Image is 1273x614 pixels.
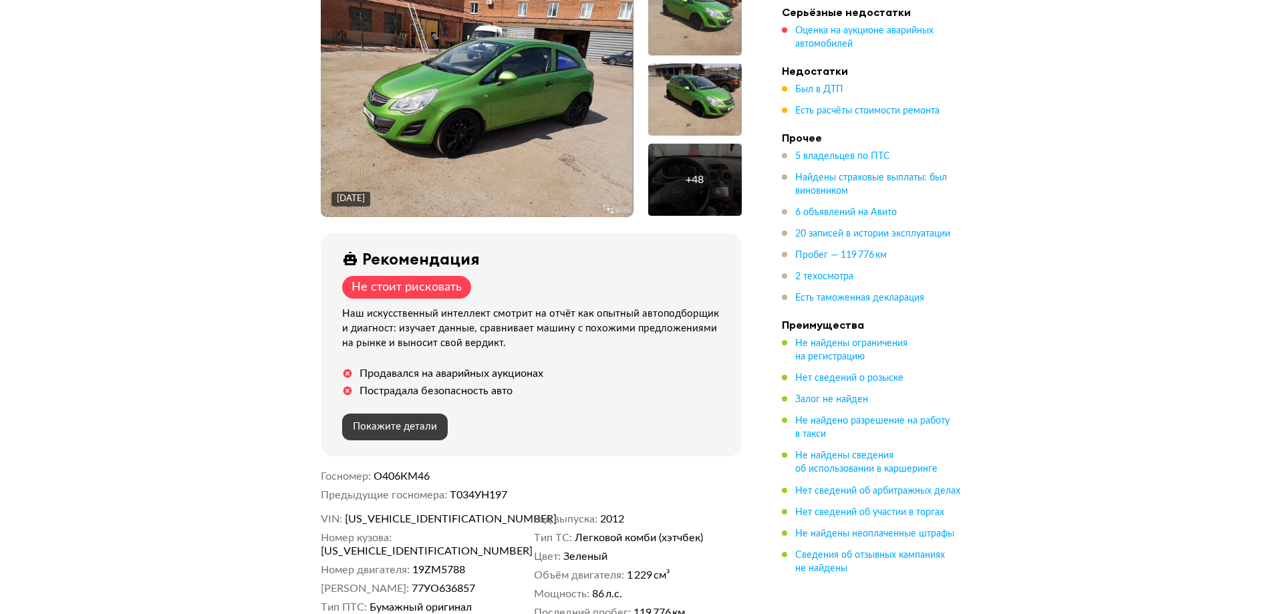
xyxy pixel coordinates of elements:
[795,293,924,303] span: Есть таможенная декларация
[795,486,960,495] span: Нет сведений об арбитражных делах
[795,229,950,239] span: 20 записей в истории эксплуатации
[563,550,607,563] span: Зеленый
[337,193,365,205] div: [DATE]
[782,64,969,78] h4: Недостатки
[782,131,969,144] h4: Прочее
[795,152,890,161] span: 5 владельцев по ПТС
[627,569,670,582] span: 1 229 см³
[795,106,940,116] span: Есть расчёты стоимости ремонта
[534,569,624,582] dt: Объём двигателя
[795,251,887,260] span: Пробег — 119 776 км
[321,563,410,577] dt: Номер двигателя
[592,587,622,601] span: 86 л.с.
[782,318,969,331] h4: Преимущества
[795,26,934,49] span: Оценка на аукционе аварийных автомобилей
[412,563,465,577] span: 19ZМ5788
[534,512,597,526] dt: Год выпуска
[321,582,409,595] dt: [PERSON_NAME]
[600,512,624,526] span: 2012
[412,582,475,595] span: 77УО636857
[575,531,703,545] span: Легковой комби (хэтчбек)
[353,422,437,432] span: Покажите детали
[321,512,342,526] dt: VIN
[795,339,907,361] span: Не найдены ограничения на регистрацию
[795,395,868,404] span: Залог не найден
[321,531,392,545] dt: Номер кузова
[782,5,969,19] h4: Серьёзные недостатки
[321,470,371,483] dt: Госномер
[342,307,726,351] div: Наш искусственный интеллект смотрит на отчёт как опытный автоподборщик и диагност: изучает данные...
[321,545,474,558] span: [US_VEHICLE_IDENTIFICATION_NUMBER]
[450,488,742,502] dd: Т034УН197
[370,601,472,614] span: Бумажный оригинал
[795,373,903,383] span: Нет сведений о розыске
[795,550,945,573] span: Сведения об отзывных кампаниях не найдены
[534,587,589,601] dt: Мощность
[795,272,853,281] span: 2 техосмотра
[795,507,944,516] span: Нет сведений об участии в торгах
[362,249,480,268] div: Рекомендация
[795,528,954,538] span: Не найдены неоплаченные штрафы
[321,601,367,614] dt: Тип ПТС
[795,416,950,439] span: Не найдено разрешение на работу в такси
[342,414,448,440] button: Покажите детали
[321,488,447,502] dt: Предыдущие госномера
[795,85,843,94] span: Был в ДТП
[686,173,704,186] div: + 48
[534,531,572,545] dt: Тип ТС
[374,471,430,482] span: О406КМ46
[795,173,947,196] span: Найдены страховые выплаты: был виновником
[795,208,897,217] span: 6 объявлений на Авито
[795,451,938,474] span: Не найдены сведения об использовании в каршеринге
[360,384,513,398] div: Пострадала безопасность авто
[360,367,543,380] div: Продавался на аварийных аукционах
[345,512,499,526] span: [US_VEHICLE_IDENTIFICATION_NUMBER]
[351,280,462,295] div: Не стоит рисковать
[534,550,561,563] dt: Цвет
